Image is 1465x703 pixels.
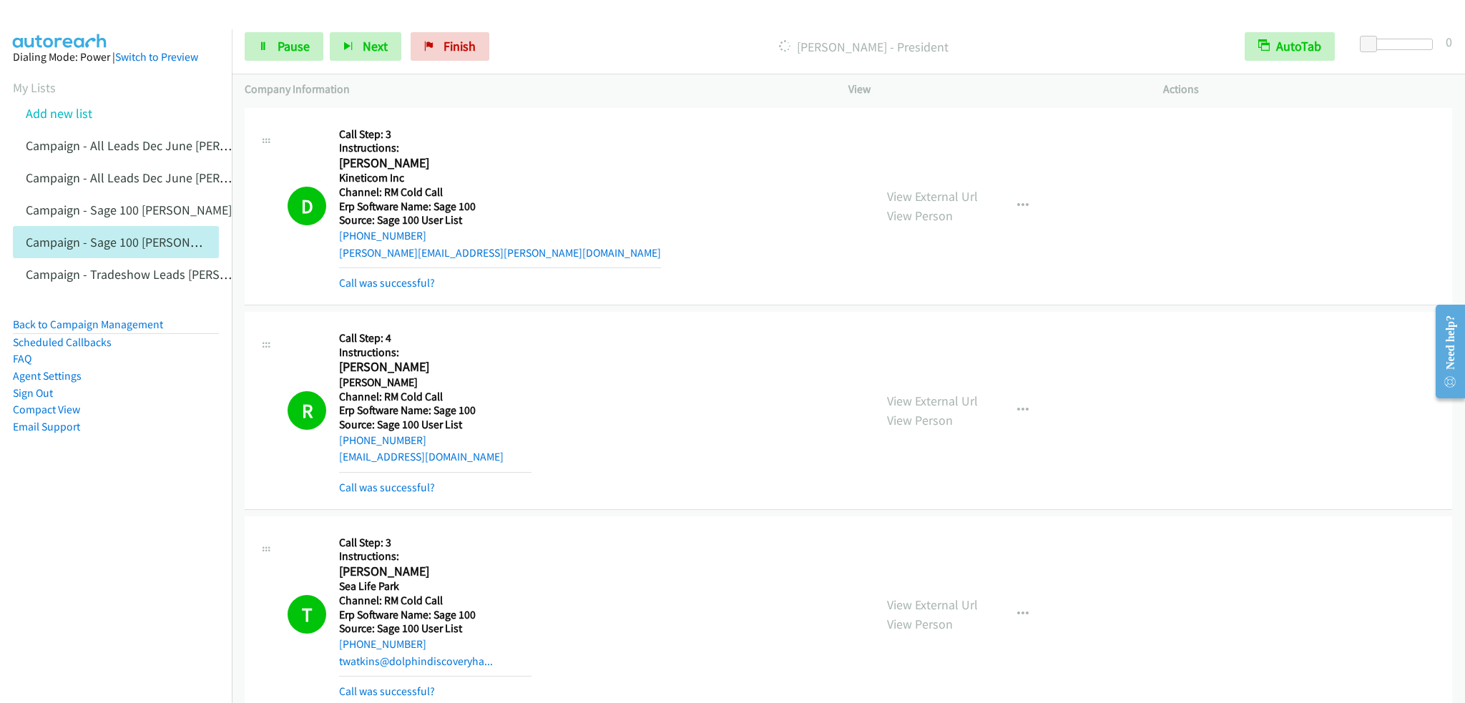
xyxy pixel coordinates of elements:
[339,171,661,185] h5: Kineticom Inc
[13,49,219,66] div: Dialing Mode: Power |
[339,654,493,668] a: twatkins@dolphindiscoveryha...
[887,596,978,613] a: View External Url
[339,536,531,550] h5: Call Step: 3
[26,202,232,218] a: Campaign - Sage 100 [PERSON_NAME]
[26,169,327,186] a: Campaign - All Leads Dec June [PERSON_NAME] Cloned
[887,616,953,632] a: View Person
[339,331,531,345] h5: Call Step: 4
[26,266,320,282] a: Campaign - Tradeshow Leads [PERSON_NAME] Cloned
[887,188,978,205] a: View External Url
[411,32,489,61] a: Finish
[278,38,310,54] span: Pause
[13,79,56,96] a: My Lists
[26,137,285,154] a: Campaign - All Leads Dec June [PERSON_NAME]
[339,127,661,142] h5: Call Step: 3
[1163,81,1452,98] p: Actions
[339,418,531,432] h5: Source: Sage 100 User List
[339,564,531,580] h2: [PERSON_NAME]
[339,390,531,404] h5: Channel: RM Cold Call
[13,386,53,400] a: Sign Out
[1424,295,1465,408] iframe: Resource Center
[339,229,426,242] a: [PHONE_NUMBER]
[339,594,531,608] h5: Channel: RM Cold Call
[13,335,112,349] a: Scheduled Callbacks
[115,50,198,64] a: Switch to Preview
[509,37,1219,56] p: [PERSON_NAME] - President
[339,359,531,375] h2: [PERSON_NAME]
[13,420,80,433] a: Email Support
[848,81,1137,98] p: View
[13,352,31,365] a: FAQ
[339,141,661,155] h5: Instructions:
[1446,32,1452,51] div: 0
[26,234,273,250] a: Campaign - Sage 100 [PERSON_NAME] Cloned
[444,38,476,54] span: Finish
[339,246,661,260] a: [PERSON_NAME][EMAIL_ADDRESS][PERSON_NAME][DOMAIN_NAME]
[339,579,531,594] h5: Sea Life Park
[288,187,326,225] h1: D
[339,200,661,214] h5: Erp Software Name: Sage 100
[339,276,435,290] a: Call was successful?
[288,391,326,430] h1: R
[887,412,953,428] a: View Person
[330,32,401,61] button: Next
[887,393,978,409] a: View External Url
[339,433,426,447] a: [PHONE_NUMBER]
[363,38,388,54] span: Next
[1245,32,1335,61] button: AutoTab
[245,81,823,98] p: Company Information
[339,481,435,494] a: Call was successful?
[13,318,163,331] a: Back to Campaign Management
[339,549,531,564] h5: Instructions:
[339,213,661,227] h5: Source: Sage 100 User List
[339,403,531,418] h5: Erp Software Name: Sage 100
[13,369,82,383] a: Agent Settings
[339,450,504,463] a: [EMAIL_ADDRESS][DOMAIN_NAME]
[339,155,531,172] h2: [PERSON_NAME]
[887,207,953,224] a: View Person
[1367,39,1433,50] div: Delay between calls (in seconds)
[339,608,531,622] h5: Erp Software Name: Sage 100
[339,345,531,360] h5: Instructions:
[288,595,326,634] h1: T
[339,375,531,390] h5: [PERSON_NAME]
[245,32,323,61] a: Pause
[339,684,435,698] a: Call was successful?
[339,621,531,636] h5: Source: Sage 100 User List
[339,637,426,651] a: [PHONE_NUMBER]
[13,403,80,416] a: Compact View
[26,105,92,122] a: Add new list
[339,185,661,200] h5: Channel: RM Cold Call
